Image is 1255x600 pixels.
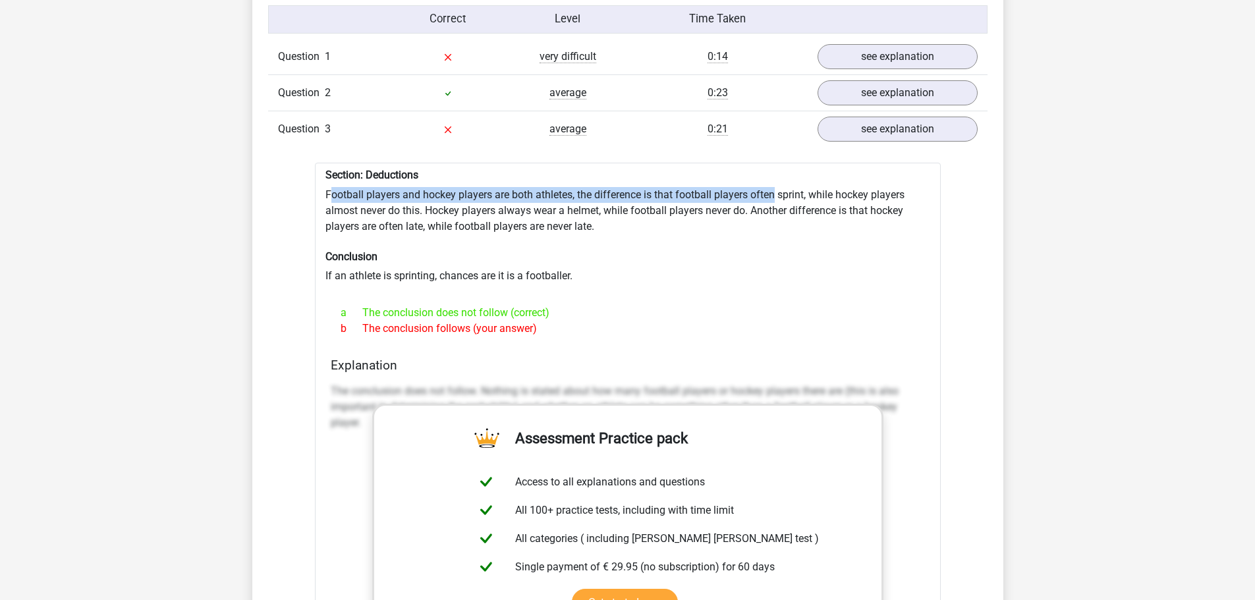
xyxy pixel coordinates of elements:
[708,123,728,136] span: 0:21
[388,11,508,28] div: Correct
[549,86,586,99] span: average
[325,123,331,135] span: 3
[331,305,925,321] div: The conclusion does not follow (correct)
[331,358,925,373] h4: Explanation
[278,49,325,65] span: Question
[341,321,362,337] span: b
[818,117,978,142] a: see explanation
[818,44,978,69] a: see explanation
[331,321,925,337] div: The conclusion follows (your answer)
[818,80,978,105] a: see explanation
[331,383,925,431] p: The conclusion does not follow. Nothing is stated about how many football players or hockey playe...
[627,11,807,28] div: Time Taken
[708,50,728,63] span: 0:14
[549,123,586,136] span: average
[708,86,728,99] span: 0:23
[278,85,325,101] span: Question
[540,50,596,63] span: very difficult
[341,305,362,321] span: a
[325,169,930,181] h6: Section: Deductions
[278,121,325,137] span: Question
[325,86,331,99] span: 2
[508,11,628,28] div: Level
[325,250,930,263] h6: Conclusion
[325,50,331,63] span: 1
